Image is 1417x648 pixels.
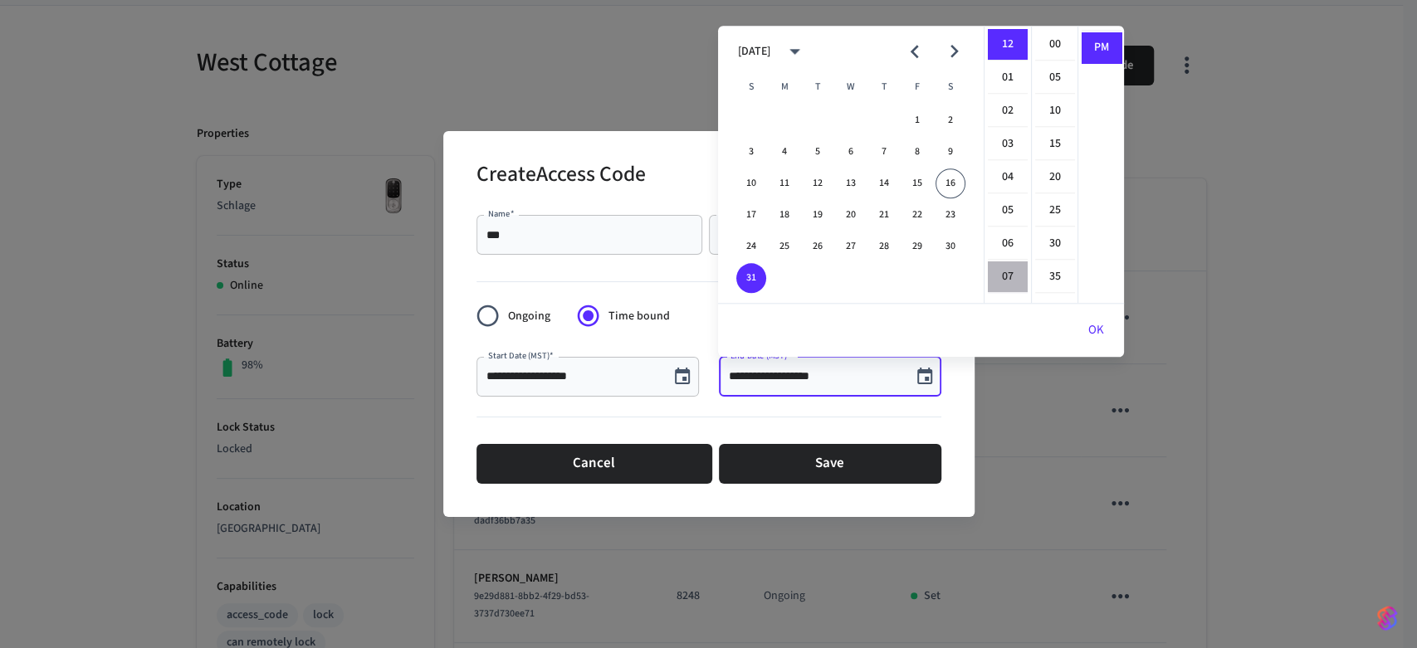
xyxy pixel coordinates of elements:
[730,349,792,362] label: End Date (MST)
[869,168,899,198] button: 14
[608,308,670,325] span: Time bound
[488,207,515,220] label: Name
[988,62,1028,94] li: 1 hours
[1377,605,1397,631] img: SeamLogoGradient.69752ec5.svg
[836,200,866,230] button: 20
[476,444,712,484] button: Cancel
[1035,162,1075,193] li: 20 minutes
[803,168,833,198] button: 12
[1068,310,1124,350] button: OK
[988,162,1028,193] li: 4 hours
[770,168,799,198] button: 11
[988,129,1028,160] li: 3 hours
[1035,195,1075,227] li: 25 minutes
[803,137,833,167] button: 5
[803,231,833,261] button: 26
[936,105,965,135] button: 2
[902,137,932,167] button: 8
[770,200,799,230] button: 18
[476,151,646,202] h2: Create Access Code
[936,200,965,230] button: 23
[1077,26,1124,303] ul: Select meridiem
[1035,295,1075,326] li: 40 minutes
[1031,26,1077,303] ul: Select minutes
[988,295,1028,326] li: 8 hours
[803,200,833,230] button: 19
[985,26,1031,303] ul: Select hours
[895,32,934,71] button: Previous month
[770,71,799,104] span: Monday
[736,168,766,198] button: 10
[902,168,932,198] button: 15
[803,71,833,104] span: Tuesday
[1035,95,1075,127] li: 10 minutes
[988,195,1028,227] li: 5 hours
[488,349,554,362] label: Start Date (MST)
[666,360,699,393] button: Choose date, selected date is Aug 16, 2025
[836,137,866,167] button: 6
[770,231,799,261] button: 25
[1035,261,1075,293] li: 35 minutes
[902,231,932,261] button: 29
[775,32,814,71] button: calendar view is open, switch to year view
[869,231,899,261] button: 28
[1035,129,1075,160] li: 15 minutes
[736,71,766,104] span: Sunday
[936,71,965,104] span: Saturday
[902,105,932,135] button: 1
[770,137,799,167] button: 4
[1082,32,1121,63] li: PM
[902,71,932,104] span: Friday
[1035,62,1075,94] li: 5 minutes
[902,200,932,230] button: 22
[988,29,1028,61] li: 12 hours
[908,360,941,393] button: Choose date, selected date is Aug 31, 2025
[935,32,974,71] button: Next month
[1035,228,1075,260] li: 30 minutes
[836,168,866,198] button: 13
[738,43,770,61] div: [DATE]
[508,308,550,325] span: Ongoing
[869,200,899,230] button: 21
[736,200,766,230] button: 17
[1035,29,1075,61] li: 0 minutes
[988,261,1028,293] li: 7 hours
[936,168,965,198] button: 16
[836,71,866,104] span: Wednesday
[719,444,941,484] button: Save
[988,95,1028,127] li: 2 hours
[736,231,766,261] button: 24
[736,263,766,293] button: 31
[936,231,965,261] button: 30
[836,231,866,261] button: 27
[736,137,766,167] button: 3
[936,137,965,167] button: 9
[869,71,899,104] span: Thursday
[869,137,899,167] button: 7
[988,228,1028,260] li: 6 hours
